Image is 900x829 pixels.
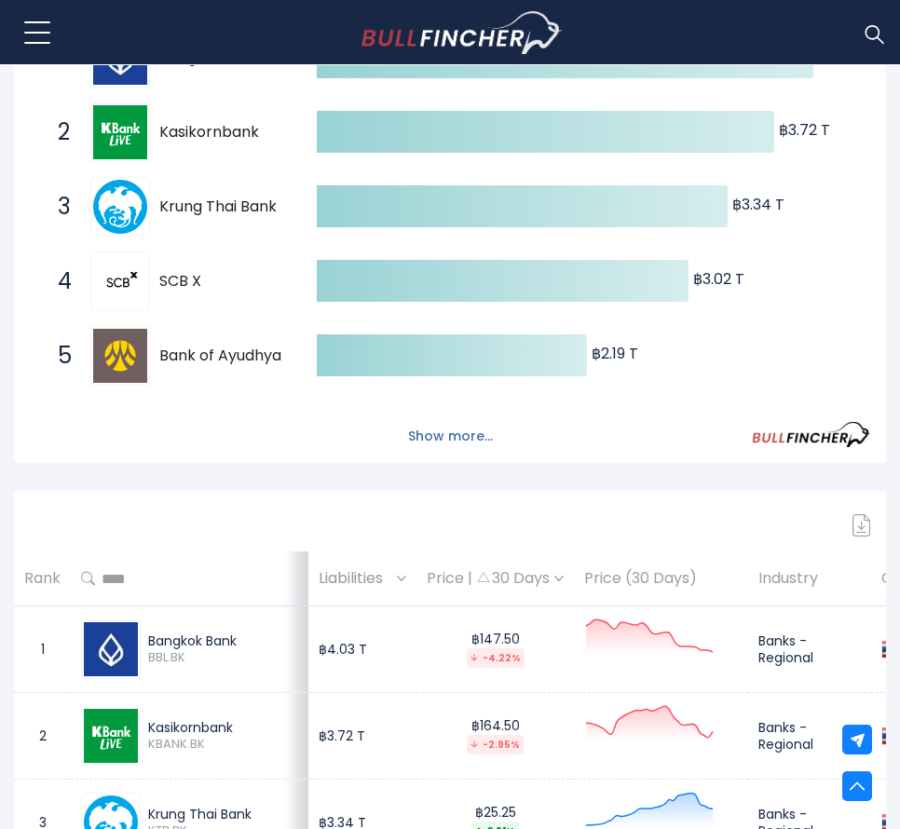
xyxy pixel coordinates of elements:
[14,693,71,780] td: 2
[361,11,562,54] a: Go to homepage
[748,606,871,693] td: Banks - Regional
[14,551,71,606] th: Rank
[574,551,748,606] th: Price (30 Days)
[308,693,416,780] td: ฿3.72 T
[148,650,298,666] span: BBL.BK
[308,606,416,693] td: ฿4.03 T
[427,631,564,667] div: ฿147.50
[84,709,138,763] img: KBANK.BK.png
[93,180,147,234] img: Krung Thai Bank
[397,421,504,452] button: Show more...
[48,340,67,372] span: 5
[159,347,300,366] span: Bank of Ayudhya
[319,564,392,593] span: Liabilities
[159,123,300,143] span: Kasikornbank
[14,606,71,693] td: 1
[48,265,67,297] span: 4
[592,343,638,364] text: ฿2.19 T
[427,717,564,754] div: ฿164.50
[48,116,67,148] span: 2
[467,648,525,668] div: -4.22%
[467,735,524,754] div: -2.95%
[159,197,300,217] span: Krung Thai Bank
[748,693,871,780] td: Banks - Regional
[93,105,147,159] img: Kasikornbank
[779,119,830,141] text: ฿3.72 T
[48,191,67,223] span: 3
[159,272,300,292] span: SCB X
[427,569,564,589] div: Price | 30 Days
[361,11,563,54] img: Bullfincher logo
[93,254,147,308] img: SCB X
[148,719,298,736] div: Kasikornbank
[732,194,784,215] text: ฿3.34 T
[84,622,138,676] img: BBL.BK.png
[748,551,871,606] th: Industry
[693,268,744,290] text: ฿3.02 T
[148,806,298,822] div: Krung Thai Bank
[93,329,147,383] img: Bank of Ayudhya
[148,632,298,649] div: Bangkok Bank
[148,737,298,753] span: KBANK.BK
